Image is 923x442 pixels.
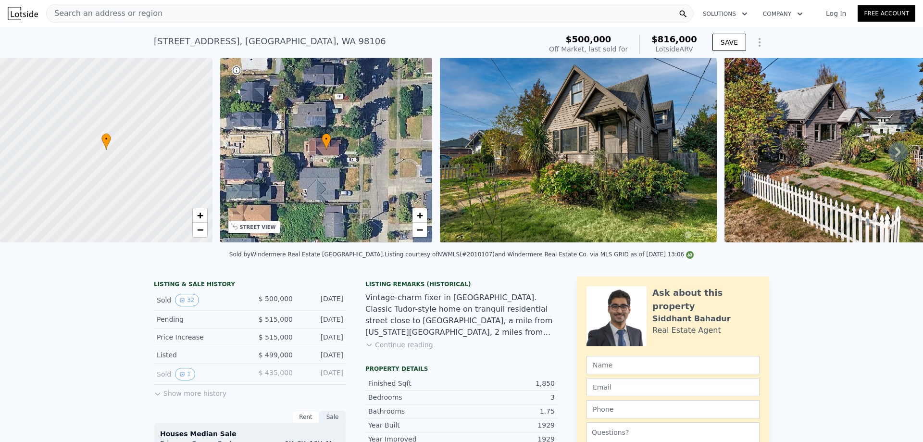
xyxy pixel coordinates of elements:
div: [DATE] [300,315,343,324]
a: Zoom out [412,223,427,237]
div: Bathrooms [368,406,461,416]
div: • [101,133,111,150]
button: Company [755,5,811,23]
div: Listing courtesy of NWMLS (#2010107) and Windermere Real Estate Co. via MLS GRID as of [DATE] 13:06 [385,251,694,258]
div: 1.75 [461,406,555,416]
span: $ 515,000 [259,316,293,323]
div: Sold [157,294,242,306]
button: Show more history [154,385,226,398]
div: [DATE] [300,294,343,306]
span: $ 435,000 [259,369,293,377]
span: + [197,209,203,221]
div: 1929 [461,420,555,430]
div: Lotside ARV [651,44,697,54]
span: $ 515,000 [259,333,293,341]
div: STREET VIEW [240,224,276,231]
span: − [417,224,423,236]
span: − [197,224,203,236]
a: Zoom in [412,208,427,223]
div: Houses Median Sale [160,429,340,439]
div: [DATE] [300,332,343,342]
div: Pending [157,315,242,324]
button: View historical data [175,368,195,380]
div: LISTING & SALE HISTORY [154,280,346,290]
div: [STREET_ADDRESS] , [GEOGRAPHIC_DATA] , WA 98106 [154,35,386,48]
div: Vintage-charm fixer in [GEOGRAPHIC_DATA]. Classic Tudor-style home on tranquil residential street... [365,292,558,338]
span: Search an address or region [47,8,162,19]
a: Zoom in [193,208,207,223]
button: SAVE [712,34,746,51]
img: NWMLS Logo [686,251,694,259]
button: View historical data [175,294,199,306]
div: 1,850 [461,379,555,388]
span: + [417,209,423,221]
input: Email [586,378,760,396]
div: Finished Sqft [368,379,461,388]
input: Phone [586,400,760,418]
span: $ 499,000 [259,351,293,359]
a: Log In [814,9,858,18]
div: Listing Remarks (Historical) [365,280,558,288]
div: Sold by Windermere Real Estate [GEOGRAPHIC_DATA] . [229,251,385,258]
span: • [322,135,331,143]
img: Lotside [8,7,38,20]
div: Price Increase [157,332,242,342]
button: Solutions [695,5,755,23]
div: [DATE] [300,350,343,360]
div: Rent [292,411,319,423]
span: $ 500,000 [259,295,293,303]
img: Sale: 149272342 Parcel: 98083165 [440,58,717,242]
div: 3 [461,392,555,402]
div: Year Built [368,420,461,430]
input: Name [586,356,760,374]
span: $500,000 [566,34,611,44]
a: Zoom out [193,223,207,237]
div: Ask about this property [652,286,760,313]
div: Property details [365,365,558,373]
div: Listed [157,350,242,360]
div: [DATE] [300,368,343,380]
div: Sold [157,368,242,380]
div: Real Estate Agent [652,325,721,336]
div: Sale [319,411,346,423]
a: Free Account [858,5,915,22]
div: • [322,133,331,150]
div: Off Market, last sold for [549,44,628,54]
div: Bedrooms [368,392,461,402]
span: $816,000 [651,34,697,44]
div: Siddhant Bahadur [652,313,731,325]
span: • [101,135,111,143]
button: Show Options [750,33,769,52]
button: Continue reading [365,340,433,350]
